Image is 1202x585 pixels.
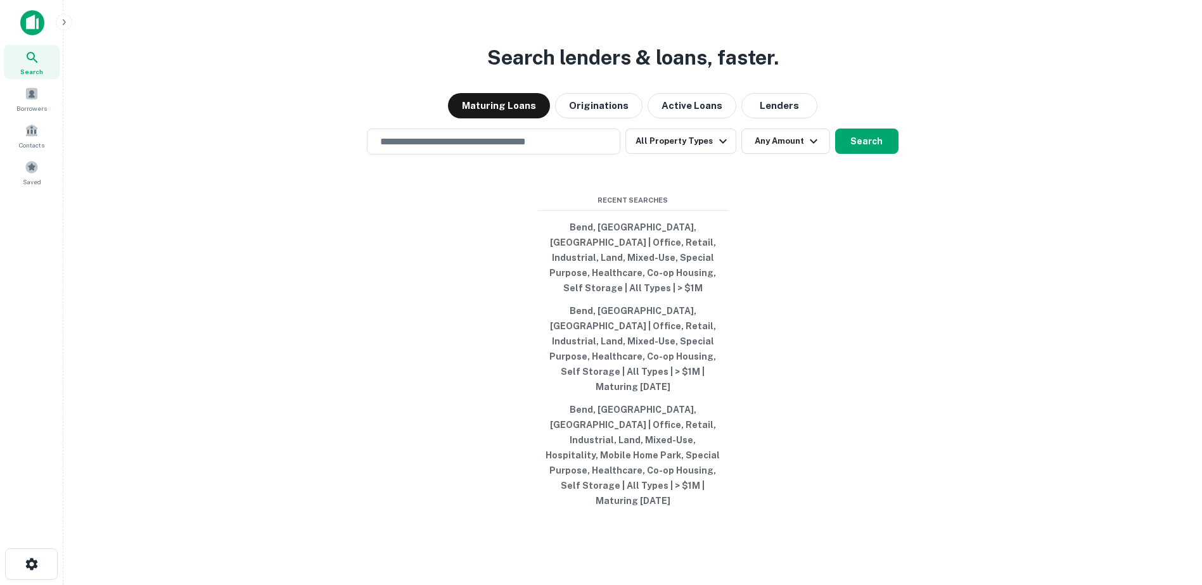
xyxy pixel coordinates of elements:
[741,129,830,154] button: Any Amount
[4,118,60,153] a: Contacts
[4,155,60,189] a: Saved
[448,93,550,118] button: Maturing Loans
[4,82,60,116] a: Borrowers
[538,299,728,398] button: Bend, [GEOGRAPHIC_DATA], [GEOGRAPHIC_DATA] | Office, Retail, Industrial, Land, Mixed-Use, Special...
[555,93,643,118] button: Originations
[1139,484,1202,544] iframe: Chat Widget
[23,177,41,187] span: Saved
[741,93,817,118] button: Lenders
[20,10,44,35] img: capitalize-icon.png
[20,66,43,77] span: Search
[835,129,898,154] button: Search
[487,42,779,73] h3: Search lenders & loans, faster.
[19,140,44,150] span: Contacts
[625,129,736,154] button: All Property Types
[16,103,47,113] span: Borrowers
[538,195,728,206] span: Recent Searches
[538,216,728,299] button: Bend, [GEOGRAPHIC_DATA], [GEOGRAPHIC_DATA] | Office, Retail, Industrial, Land, Mixed-Use, Special...
[648,93,736,118] button: Active Loans
[4,45,60,79] a: Search
[538,398,728,512] button: Bend, [GEOGRAPHIC_DATA], [GEOGRAPHIC_DATA] | Office, Retail, Industrial, Land, Mixed-Use, Hospita...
